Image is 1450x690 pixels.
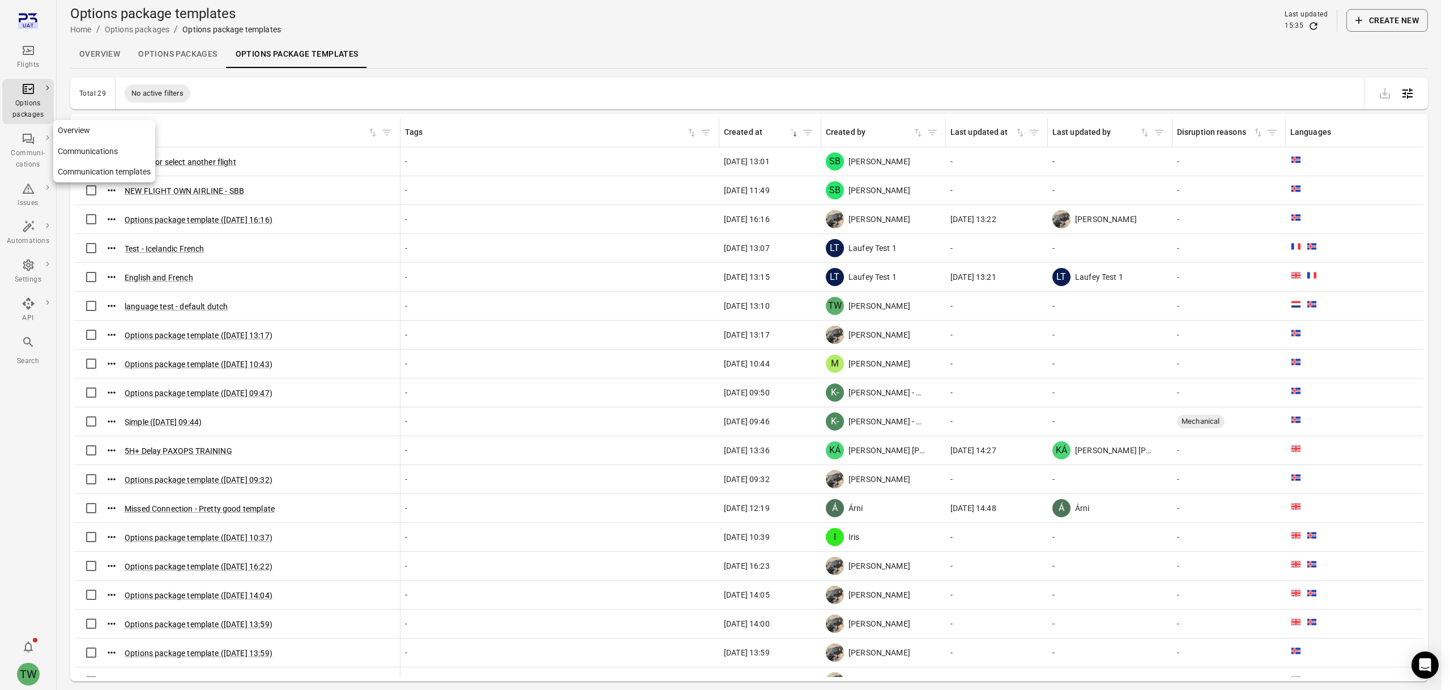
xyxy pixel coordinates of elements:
img: images [826,470,844,488]
span: [PERSON_NAME] - play account [848,387,926,398]
button: Test - Icelandic French [125,243,204,254]
div: - [950,647,1043,658]
div: - [1052,185,1168,196]
a: Communication templates [53,161,155,182]
span: [PERSON_NAME] [848,185,910,196]
div: - [950,185,1043,196]
span: Filter by created by [924,124,941,141]
button: Filter by tags [697,124,714,141]
div: - [1177,387,1281,398]
button: Refresh data [1308,20,1319,32]
nav: Local navigation [53,120,155,182]
span: Iris [848,531,860,543]
div: - [1177,300,1281,312]
button: Actions [103,557,120,574]
div: - [950,474,1043,485]
div: - [1177,618,1281,629]
button: 5H+ Delay PAXOPS TRAINING [125,445,232,457]
span: [PERSON_NAME] [PERSON_NAME] [848,445,926,456]
span: [DATE] 13:10 [724,300,770,312]
div: - [1052,560,1168,572]
div: Flights [7,59,49,71]
a: Communications [53,141,155,162]
div: Search [7,356,49,367]
div: - [405,618,715,629]
div: LT [826,239,844,257]
span: [PERSON_NAME] [848,300,910,312]
div: - [1052,676,1168,687]
div: - [1052,531,1168,543]
button: Create new [1346,9,1428,32]
span: [DATE] 13:15 [724,271,770,283]
div: - [950,560,1043,572]
button: Tony Wang [12,658,44,690]
span: [DATE] 13:01 [724,156,770,167]
div: SB [826,181,844,199]
button: Filter by last updated by [1150,124,1167,141]
div: M [826,355,844,373]
button: Actions [103,326,120,343]
div: - [1177,329,1281,340]
span: [DATE] 11:49 [724,185,770,196]
span: [PERSON_NAME] [848,214,910,225]
span: [PERSON_NAME] [848,474,910,485]
button: Options package template ([DATE] 13:59) [125,648,272,659]
div: - [1177,647,1281,658]
div: - [950,358,1043,369]
button: Actions [103,384,120,401]
div: - [405,647,715,658]
div: Local navigation [70,41,1428,68]
span: Please make a selection to export [1374,87,1396,98]
div: - [405,502,715,514]
div: SB [826,152,844,171]
button: Missed Connection - Pretty good template [125,503,275,514]
div: Settings [7,274,49,286]
span: [DATE] 12:19 [724,502,770,514]
div: Tags [405,126,686,139]
div: - [1052,156,1168,167]
button: Actions [103,442,120,459]
div: - [950,242,1043,254]
button: Actions [103,182,120,199]
button: Actions [103,500,120,517]
div: Last updated by [1052,126,1139,139]
span: [PERSON_NAME] - play account [848,416,926,427]
div: TW [826,297,844,315]
span: Árni [1075,502,1090,514]
button: Options package template ([DATE] 16:22) [125,561,272,572]
img: images [826,326,844,344]
span: [DATE] 09:32 [724,474,770,485]
a: Options package Templates [227,41,368,68]
div: - [1052,387,1168,398]
span: Filter by disruption reasons [1264,124,1281,141]
button: Options package template ([DATE] 09:47) [125,387,272,399]
span: [PERSON_NAME] [848,560,910,572]
div: - [405,387,715,398]
button: Filter by name [378,124,395,141]
div: - [405,531,715,543]
button: Actions [103,529,120,546]
div: - [1177,531,1281,543]
button: Options package template ([DATE] 15:13) [125,676,272,688]
div: - [950,329,1043,340]
div: K- [826,412,844,431]
button: Options package template ([DATE] 10:43) [125,359,272,370]
div: - [1177,271,1281,283]
div: - [1052,300,1168,312]
span: No active filters [125,88,190,99]
button: Filter by last updated at [1026,124,1043,141]
span: [DATE] 13:07 [724,242,770,254]
div: K- [826,384,844,402]
span: Árni [848,502,863,514]
div: Options packages [7,98,49,121]
span: [DATE] 16:16 [724,214,770,225]
span: [DATE] 13:22 [950,214,996,225]
span: [DATE] 14:05 [724,589,770,600]
button: Actions [103,673,120,690]
div: - [1052,618,1168,629]
span: [DATE] 13:17 [724,329,770,340]
div: Disruption reasons [1177,126,1252,139]
span: [PERSON_NAME] [848,589,910,600]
